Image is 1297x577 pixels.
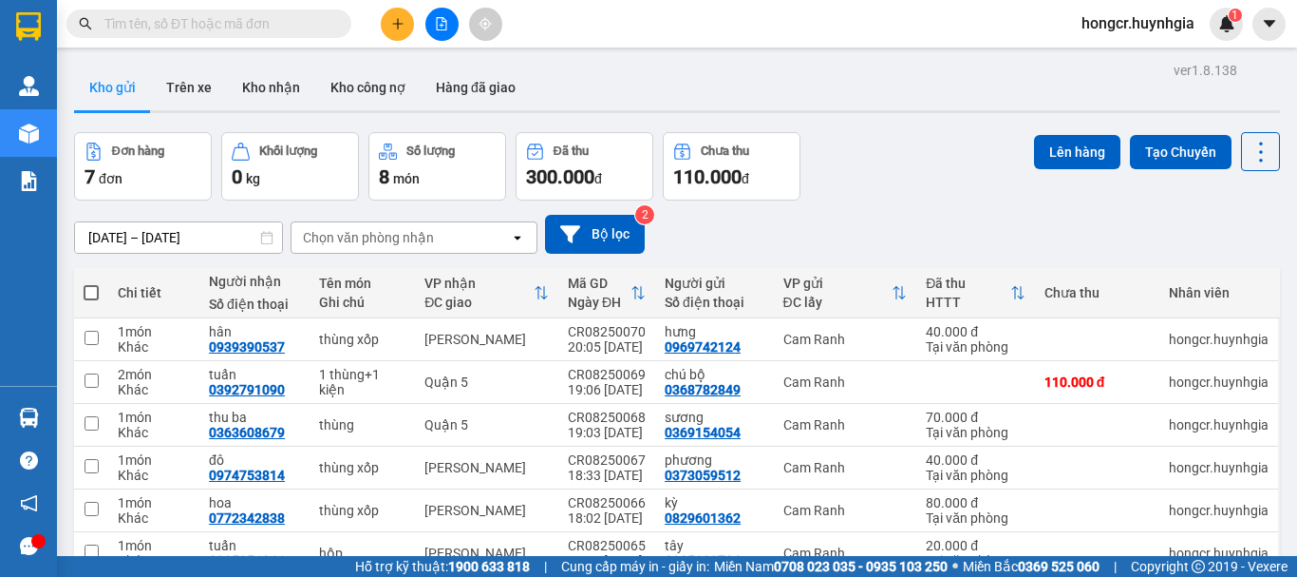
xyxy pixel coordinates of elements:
span: 7 [85,165,95,188]
div: 0939390537 [209,339,285,355]
span: 8 [379,165,389,188]
div: 1 món [118,410,190,425]
span: món [393,171,420,186]
div: CR08250069 [568,367,646,382]
div: Khác [118,510,190,526]
strong: 1900 633 818 [448,559,530,574]
div: 0969742124 [665,339,741,355]
div: Ngày ĐH [568,295,630,310]
div: Người nhận [209,274,300,289]
sup: 2 [635,205,654,224]
div: Khác [118,425,190,440]
div: Cam Ranh [783,503,908,518]
span: notification [20,494,38,512]
div: hongcr.huynhgia [1169,417,1269,433]
div: CR08250066 [568,495,646,510]
button: Lên hàng [1034,135,1120,169]
div: 40.000 đ [926,452,1025,468]
span: 300.000 [526,165,594,188]
div: Khác [118,468,190,483]
sup: 1 [1229,9,1242,22]
div: 18:02 [DATE] [568,510,646,526]
div: hân [209,324,300,339]
strong: 0369 525 060 [1018,559,1100,574]
span: ⚪️ [952,563,958,570]
div: 80.000 đ [926,495,1025,510]
div: Quận 5 [424,417,549,433]
span: đơn [99,171,122,186]
div: Tên món [319,276,405,291]
div: tuấn [209,367,300,382]
button: Tạo Chuyến [1130,135,1231,169]
div: [PERSON_NAME] [424,503,549,518]
span: aim [479,17,492,30]
div: Ghi chú [319,295,405,310]
div: 0772342838 [209,510,285,526]
button: caret-down [1252,8,1286,41]
div: hongcr.huynhgia [1169,332,1269,347]
button: Trên xe [151,65,227,110]
div: Mã GD [568,276,630,291]
div: 70.000 đ [926,410,1025,425]
div: Cam Ranh [783,417,908,433]
div: kỳ [665,495,764,510]
div: 1 món [118,324,190,339]
div: ver 1.8.138 [1174,60,1237,81]
div: Chưa thu [1044,285,1150,300]
button: Kho công nợ [315,65,421,110]
th: Toggle SortBy [415,268,558,318]
span: plus [391,17,404,30]
span: Cung cấp máy in - giấy in: [561,556,709,577]
button: Đơn hàng7đơn [74,132,212,201]
div: 110.000 đ [1044,375,1150,390]
div: 0905288704 [665,553,741,568]
div: Tại văn phòng [926,553,1025,568]
span: kg [246,171,260,186]
button: plus [381,8,414,41]
span: copyright [1192,560,1205,573]
div: ĐC giao [424,295,534,310]
div: Tại văn phòng [926,425,1025,440]
img: warehouse-icon [19,76,39,96]
div: Cam Ranh [783,460,908,475]
div: 0373059512 [665,468,741,483]
div: Tại văn phòng [926,510,1025,526]
div: thùng xốp [319,460,405,475]
th: Toggle SortBy [916,268,1035,318]
div: 0363608679 [209,425,285,440]
div: 1 món [118,452,190,468]
span: 1 [1231,9,1238,22]
div: chú bộ [665,367,764,382]
div: 16:25 [DATE] [568,553,646,568]
input: Tìm tên, số ĐT hoặc mã đơn [104,13,329,34]
button: file-add [425,8,459,41]
div: hongcr.huynhgia [1169,546,1269,561]
div: Người gửi [665,276,764,291]
div: [PERSON_NAME] [424,332,549,347]
div: Tại văn phòng [926,339,1025,355]
div: thùng xốp [319,503,405,518]
span: Hỗ trợ kỹ thuật: [355,556,530,577]
div: 2 món [118,367,190,382]
img: icon-new-feature [1218,15,1235,32]
div: Tại văn phòng [926,468,1025,483]
button: Khối lượng0kg [221,132,359,201]
div: Khối lượng [259,144,317,158]
div: CR08250068 [568,410,646,425]
div: 0392791090 [209,382,285,397]
button: Đã thu300.000đ [516,132,653,201]
div: Khác [118,382,190,397]
div: 19:03 [DATE] [568,425,646,440]
strong: 0708 023 035 - 0935 103 250 [774,559,948,574]
button: aim [469,8,502,41]
div: hongcr.huynhgia [1169,375,1269,390]
div: HTTT [926,295,1010,310]
div: 0974753814 [209,468,285,483]
div: Đã thu [926,276,1010,291]
div: 18:33 [DATE] [568,468,646,483]
div: hoa [209,495,300,510]
button: Bộ lọc [545,215,645,254]
div: 20:05 [DATE] [568,339,646,355]
div: Đã thu [554,144,589,158]
button: Kho gửi [74,65,151,110]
